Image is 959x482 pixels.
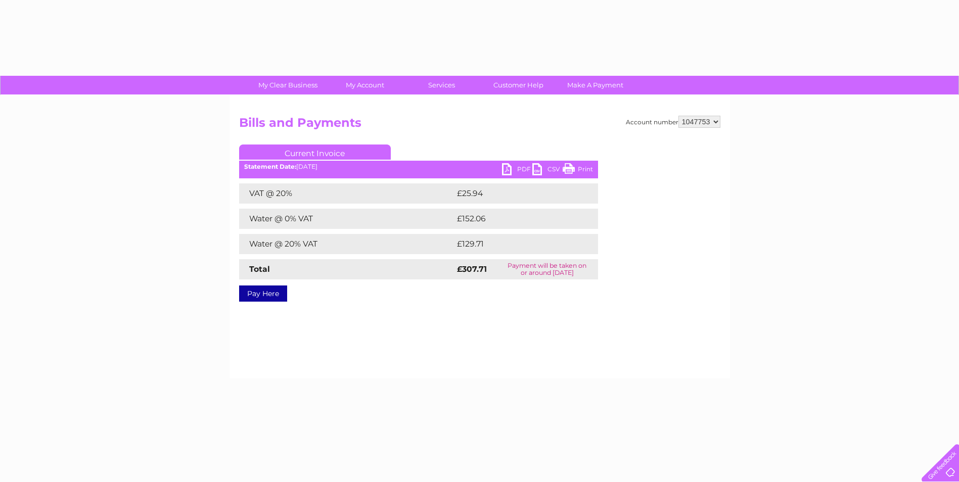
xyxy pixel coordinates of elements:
[239,163,598,170] div: [DATE]
[454,209,579,229] td: £152.06
[323,76,406,94] a: My Account
[400,76,483,94] a: Services
[244,163,296,170] b: Statement Date:
[454,183,578,204] td: £25.94
[239,116,720,135] h2: Bills and Payments
[239,285,287,302] a: Pay Here
[496,259,598,279] td: Payment will be taken on or around [DATE]
[457,264,487,274] strong: £307.71
[239,234,454,254] td: Water @ 20% VAT
[249,264,270,274] strong: Total
[239,144,391,160] a: Current Invoice
[246,76,330,94] a: My Clear Business
[477,76,560,94] a: Customer Help
[554,76,637,94] a: Make A Payment
[502,163,532,178] a: PDF
[239,209,454,229] td: Water @ 0% VAT
[563,163,593,178] a: Print
[626,116,720,128] div: Account number
[532,163,563,178] a: CSV
[239,183,454,204] td: VAT @ 20%
[454,234,578,254] td: £129.71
